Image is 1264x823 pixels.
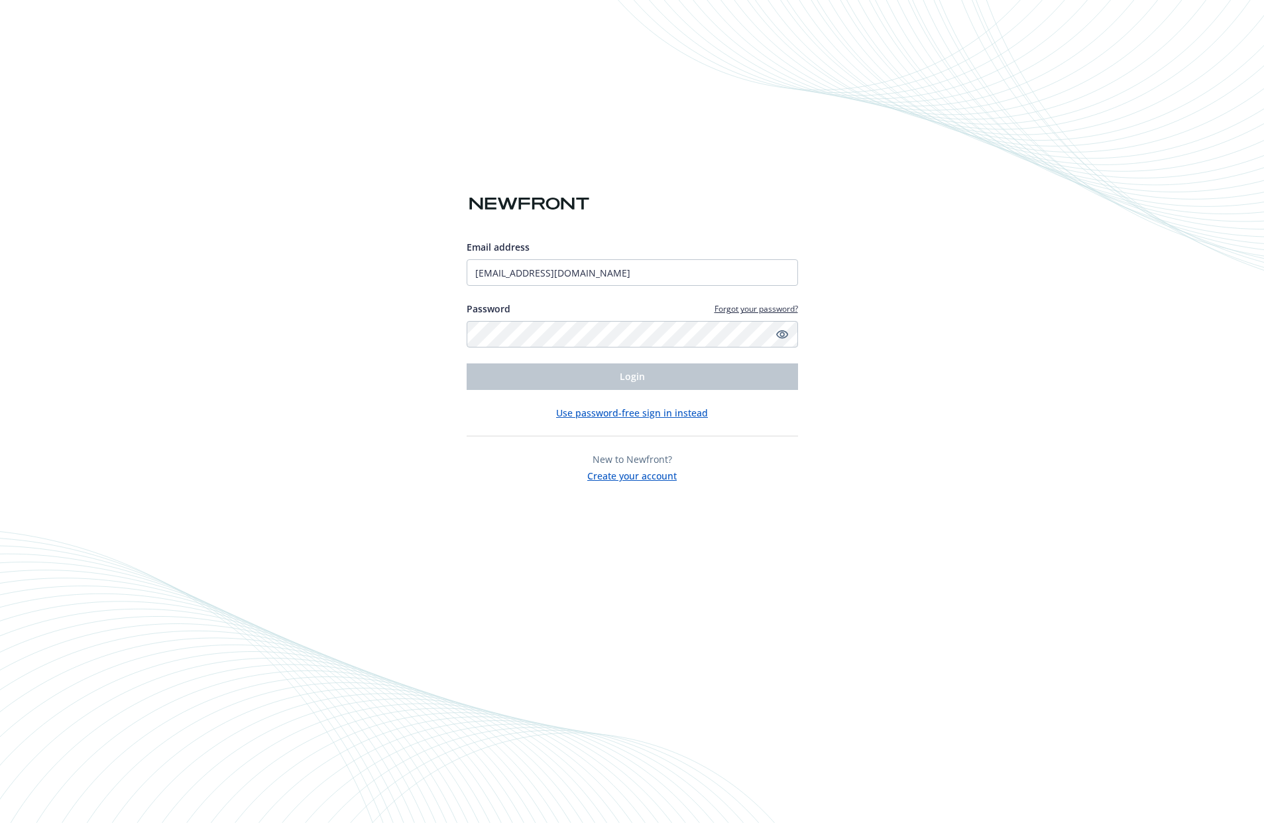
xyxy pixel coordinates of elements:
button: Login [467,363,798,390]
input: Enter your password [467,321,798,348]
a: Show password [774,326,790,342]
button: Use password-free sign in instead [556,406,708,420]
button: Create your account [587,466,677,483]
a: Forgot your password? [715,303,798,314]
span: Email address [467,241,530,253]
span: Login [620,370,645,383]
span: New to Newfront? [593,453,672,466]
img: Newfront logo [467,192,592,216]
label: Password [467,302,510,316]
input: Enter your email [467,259,798,286]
